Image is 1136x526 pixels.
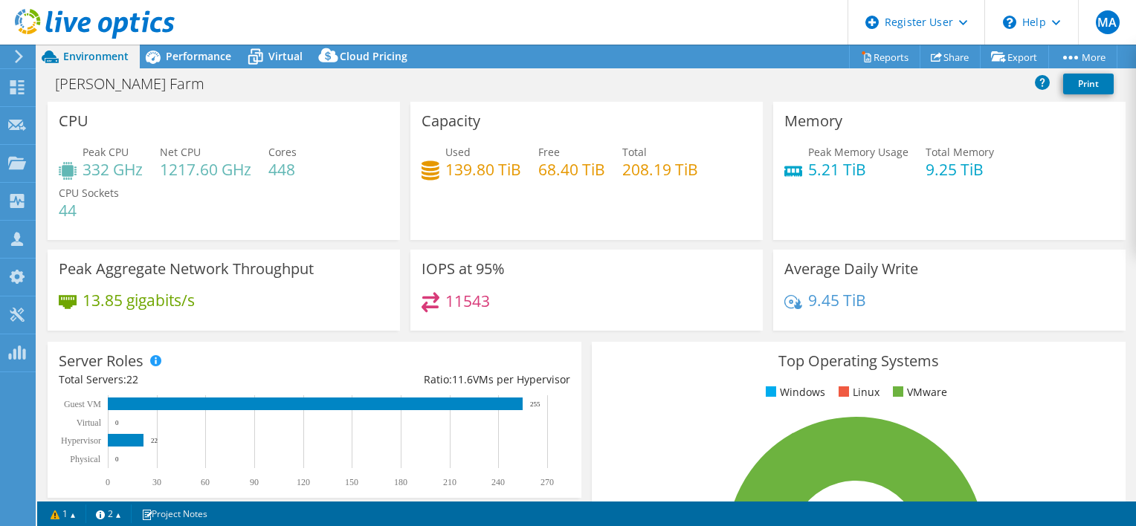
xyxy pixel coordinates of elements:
[115,455,119,463] text: 0
[61,435,101,446] text: Hypervisor
[926,145,994,159] span: Total Memory
[64,399,101,409] text: Guest VM
[422,261,505,277] h3: IOPS at 95%
[603,353,1114,369] h3: Top Operating Systems
[452,372,473,386] span: 11.6
[126,372,138,386] span: 22
[201,477,210,487] text: 60
[77,418,102,428] text: Virtual
[297,477,310,487] text: 120
[70,454,100,464] text: Physical
[808,292,866,308] h4: 9.45 TiB
[59,113,88,129] h3: CPU
[926,161,994,178] h4: 9.25 TiB
[1063,74,1114,94] a: Print
[443,477,456,487] text: 210
[152,477,161,487] text: 30
[345,477,358,487] text: 150
[445,293,490,309] h4: 11543
[1096,10,1120,34] span: MA
[538,161,605,178] h4: 68.40 TiB
[808,161,909,178] h4: 5.21 TiB
[63,49,129,63] span: Environment
[808,145,909,159] span: Peak Memory Usage
[131,504,218,523] a: Project Notes
[268,145,297,159] span: Cores
[445,145,471,159] span: Used
[314,371,570,388] div: Ratio: VMs per Hypervisor
[160,161,251,178] h4: 1217.60 GHz
[394,477,407,487] text: 180
[59,186,119,200] span: CPU Sockets
[762,384,825,400] li: Windows
[40,504,86,523] a: 1
[538,145,560,159] span: Free
[920,45,981,68] a: Share
[151,437,158,444] text: 22
[250,477,259,487] text: 90
[889,384,947,400] li: VMware
[622,145,647,159] span: Total
[166,49,231,63] span: Performance
[59,353,143,369] h3: Server Roles
[530,400,540,408] text: 255
[784,113,842,129] h3: Memory
[1003,16,1016,29] svg: \n
[268,49,303,63] span: Virtual
[48,76,227,92] h1: [PERSON_NAME] Farm
[849,45,920,68] a: Reports
[422,113,480,129] h3: Capacity
[1048,45,1117,68] a: More
[83,292,195,308] h4: 13.85 gigabits/s
[106,477,110,487] text: 0
[445,161,521,178] h4: 139.80 TiB
[85,504,132,523] a: 2
[83,161,143,178] h4: 332 GHz
[59,371,314,388] div: Total Servers:
[784,261,918,277] h3: Average Daily Write
[160,145,201,159] span: Net CPU
[540,477,554,487] text: 270
[59,261,314,277] h3: Peak Aggregate Network Throughput
[340,49,407,63] span: Cloud Pricing
[83,145,129,159] span: Peak CPU
[115,419,119,426] text: 0
[980,45,1049,68] a: Export
[59,202,119,218] h4: 44
[835,384,880,400] li: Linux
[622,161,698,178] h4: 208.19 TiB
[268,161,297,178] h4: 448
[491,477,505,487] text: 240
